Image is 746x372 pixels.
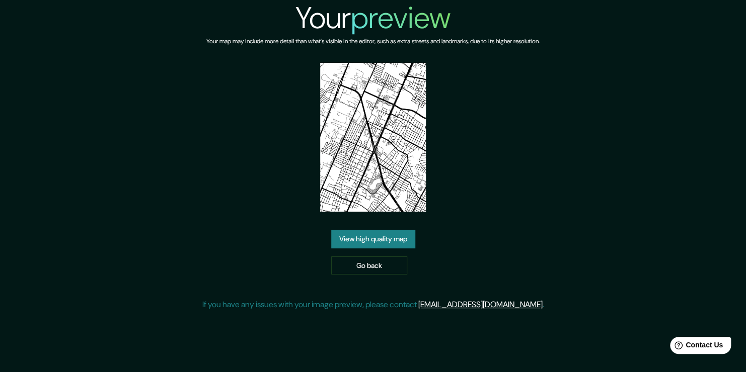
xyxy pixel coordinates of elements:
a: Go back [331,256,407,275]
img: created-map-preview [320,63,426,212]
h6: Your map may include more detail than what's visible in the editor, such as extra streets and lan... [206,36,540,47]
a: View high quality map [331,230,415,248]
iframe: Help widget launcher [656,333,735,361]
p: If you have any issues with your image preview, please contact . [202,299,544,311]
a: [EMAIL_ADDRESS][DOMAIN_NAME] [418,299,543,310]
